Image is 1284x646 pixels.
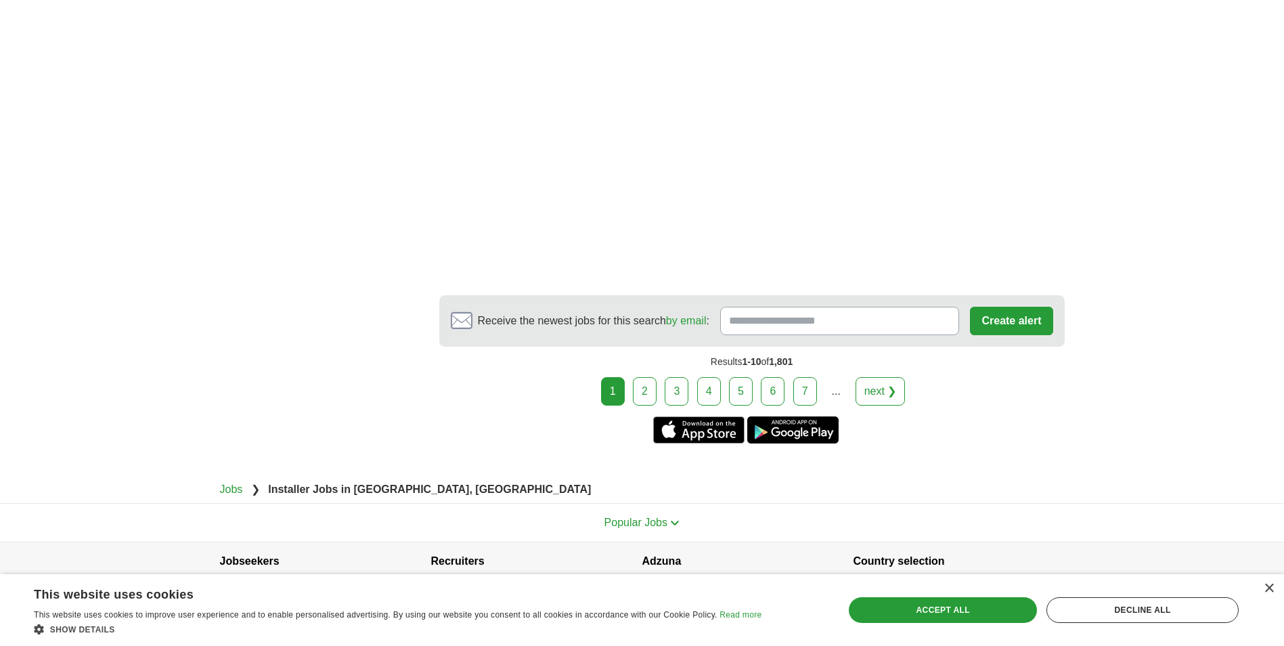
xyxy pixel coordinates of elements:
[849,597,1037,623] div: Accept all
[601,377,625,406] div: 1
[1264,584,1274,594] div: Close
[34,582,728,603] div: This website uses cookies
[854,542,1065,580] h4: Country selection
[653,416,745,444] a: Get the iPhone app
[268,483,591,495] strong: Installer Jobs in [GEOGRAPHIC_DATA], [GEOGRAPHIC_DATA]
[50,625,115,634] span: Show details
[856,377,906,406] a: next ❯
[34,610,717,620] span: This website uses cookies to improve user experience and to enable personalised advertising. By u...
[720,610,761,620] a: Read more, opens a new window
[742,356,761,367] span: 1-10
[747,416,839,444] a: Get the Android app
[633,377,657,406] a: 2
[793,377,817,406] a: 7
[769,356,793,367] span: 1,801
[34,622,761,636] div: Show details
[670,520,680,526] img: toggle icon
[822,378,849,405] div: ...
[729,377,753,406] a: 5
[697,377,721,406] a: 4
[665,377,688,406] a: 3
[970,307,1053,335] button: Create alert
[251,483,260,495] span: ❯
[604,517,667,528] span: Popular Jobs
[439,347,1065,377] div: Results of
[1046,597,1239,623] div: Decline all
[666,315,707,326] a: by email
[761,377,784,406] a: 6
[478,313,709,329] span: Receive the newest jobs for this search :
[220,483,243,495] a: Jobs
